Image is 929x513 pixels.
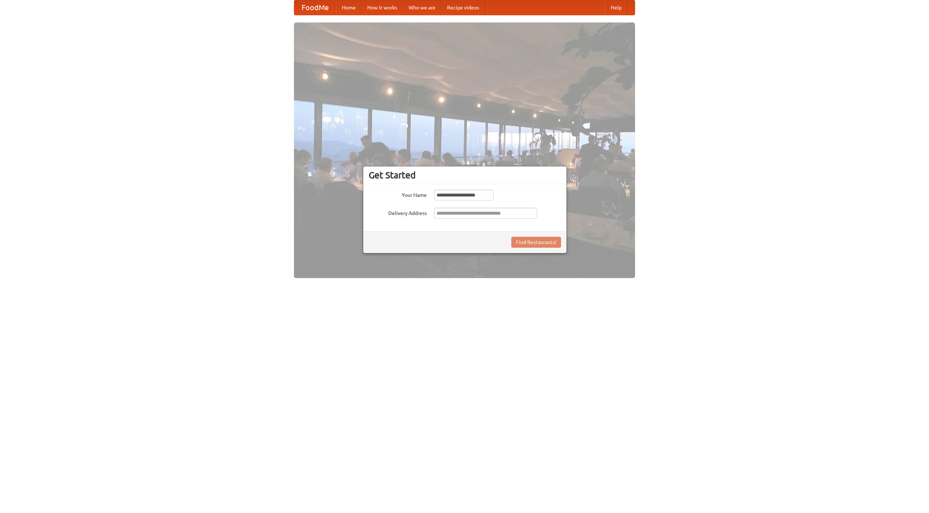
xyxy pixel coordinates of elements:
h3: Get Started [369,170,561,181]
a: How it works [361,0,403,15]
a: Recipe videos [441,0,485,15]
a: FoodMe [294,0,336,15]
label: Your Name [369,190,427,199]
a: Home [336,0,361,15]
button: Find Restaurants! [511,237,561,248]
label: Delivery Address [369,208,427,217]
a: Help [605,0,627,15]
a: Who we are [403,0,441,15]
